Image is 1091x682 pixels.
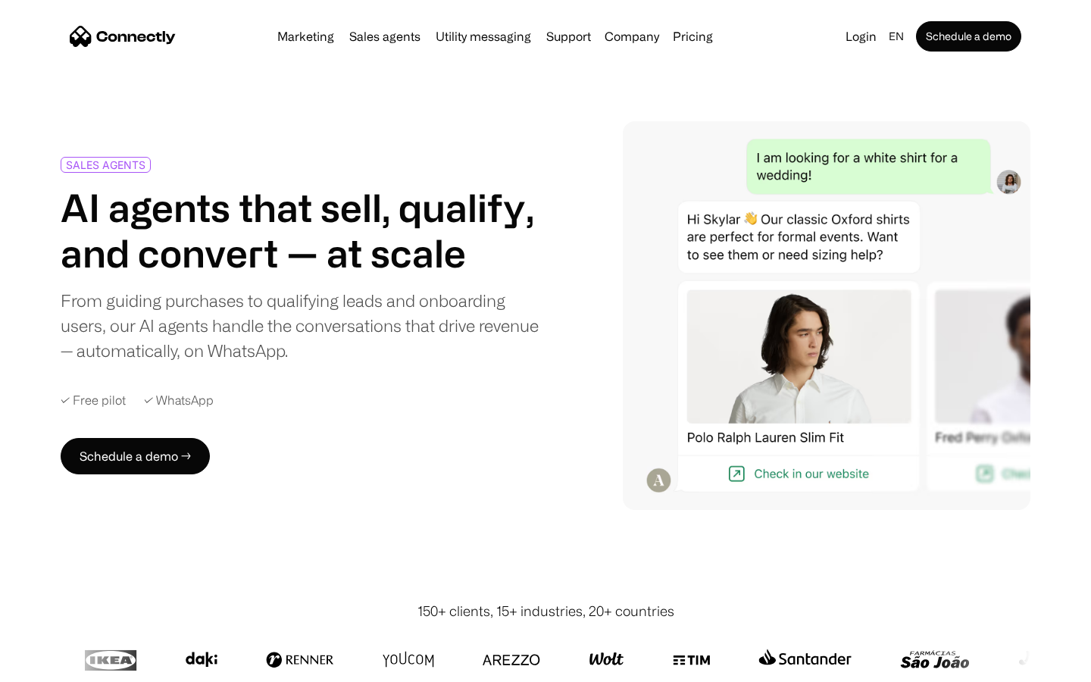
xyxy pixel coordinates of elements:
[667,30,719,42] a: Pricing
[430,30,537,42] a: Utility messaging
[15,654,91,677] aside: Language selected: English
[605,26,659,47] div: Company
[66,159,145,170] div: SALES AGENTS
[144,393,214,408] div: ✓ WhatsApp
[30,655,91,677] ul: Language list
[61,288,539,363] div: From guiding purchases to qualifying leads and onboarding users, our AI agents handle the convers...
[61,185,539,276] h1: AI agents that sell, qualify, and convert — at scale
[61,438,210,474] a: Schedule a demo →
[271,30,340,42] a: Marketing
[889,26,904,47] div: en
[916,21,1021,52] a: Schedule a demo
[540,30,597,42] a: Support
[61,393,126,408] div: ✓ Free pilot
[839,26,883,47] a: Login
[417,601,674,621] div: 150+ clients, 15+ industries, 20+ countries
[343,30,427,42] a: Sales agents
